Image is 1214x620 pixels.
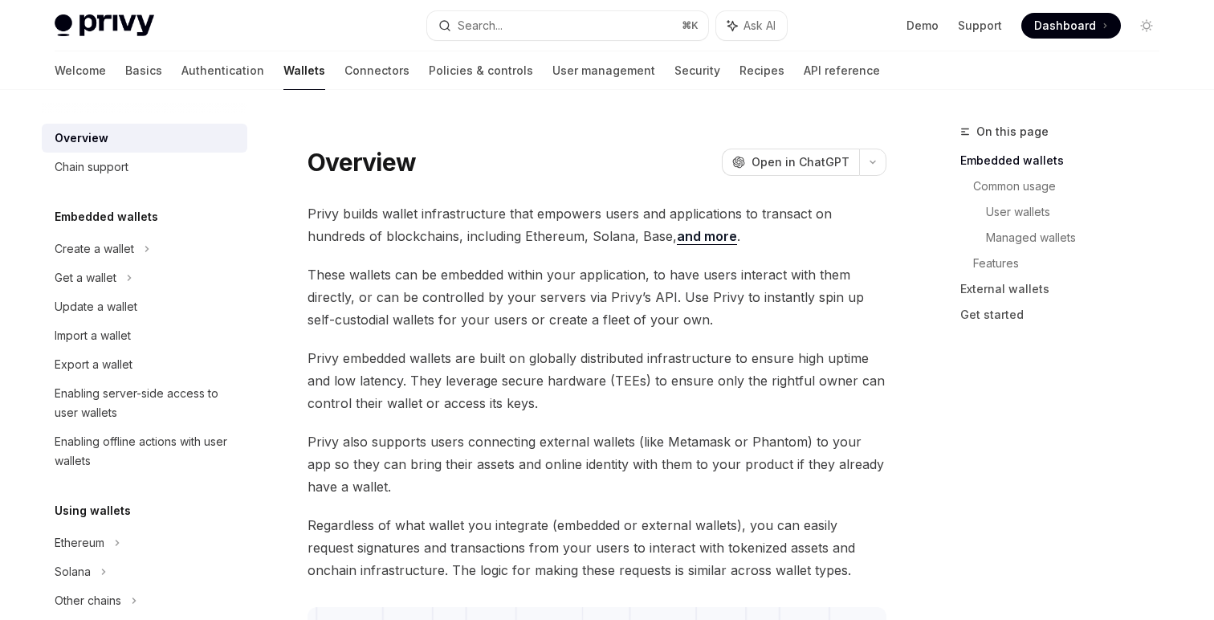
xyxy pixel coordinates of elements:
span: Privy embedded wallets are built on globally distributed infrastructure to ensure high uptime and... [308,347,886,414]
div: Ethereum [55,533,104,553]
a: Demo [906,18,939,34]
a: Embedded wallets [960,148,1172,173]
a: Basics [125,51,162,90]
a: Welcome [55,51,106,90]
div: Enabling offline actions with user wallets [55,432,238,471]
a: Export a wallet [42,350,247,379]
h5: Embedded wallets [55,207,158,226]
h1: Overview [308,148,416,177]
a: Managed wallets [986,225,1172,251]
div: Get a wallet [55,268,116,288]
a: Import a wallet [42,321,247,350]
a: API reference [804,51,880,90]
span: Dashboard [1034,18,1096,34]
a: External wallets [960,276,1172,302]
img: light logo [55,14,154,37]
a: Security [674,51,720,90]
a: Connectors [344,51,409,90]
a: Common usage [973,173,1172,199]
div: Chain support [55,157,128,177]
a: Get started [960,302,1172,328]
a: Chain support [42,153,247,182]
span: On this page [976,122,1049,141]
a: Wallets [283,51,325,90]
h5: Using wallets [55,501,131,520]
span: These wallets can be embedded within your application, to have users interact with them directly,... [308,263,886,331]
div: Update a wallet [55,297,137,316]
div: Overview [55,128,108,148]
div: Solana [55,562,91,581]
span: Privy builds wallet infrastructure that empowers users and applications to transact on hundreds o... [308,202,886,247]
a: Overview [42,124,247,153]
a: Authentication [181,51,264,90]
button: Toggle dark mode [1134,13,1159,39]
a: Enabling server-side access to user wallets [42,379,247,427]
div: Export a wallet [55,355,132,374]
a: Features [973,251,1172,276]
a: Policies & controls [429,51,533,90]
a: User wallets [986,199,1172,225]
a: User management [552,51,655,90]
button: Open in ChatGPT [722,149,859,176]
button: Ask AI [716,11,787,40]
div: Enabling server-side access to user wallets [55,384,238,422]
div: Create a wallet [55,239,134,259]
div: Search... [458,16,503,35]
span: Open in ChatGPT [752,154,849,170]
a: Update a wallet [42,292,247,321]
a: Support [958,18,1002,34]
span: Regardless of what wallet you integrate (embedded or external wallets), you can easily request si... [308,514,886,581]
a: Dashboard [1021,13,1121,39]
span: Privy also supports users connecting external wallets (like Metamask or Phantom) to your app so t... [308,430,886,498]
div: Other chains [55,591,121,610]
span: ⌘ K [682,19,699,32]
a: Recipes [739,51,784,90]
button: Search...⌘K [427,11,708,40]
a: Enabling offline actions with user wallets [42,427,247,475]
div: Import a wallet [55,326,131,345]
a: and more [677,228,737,245]
span: Ask AI [743,18,776,34]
